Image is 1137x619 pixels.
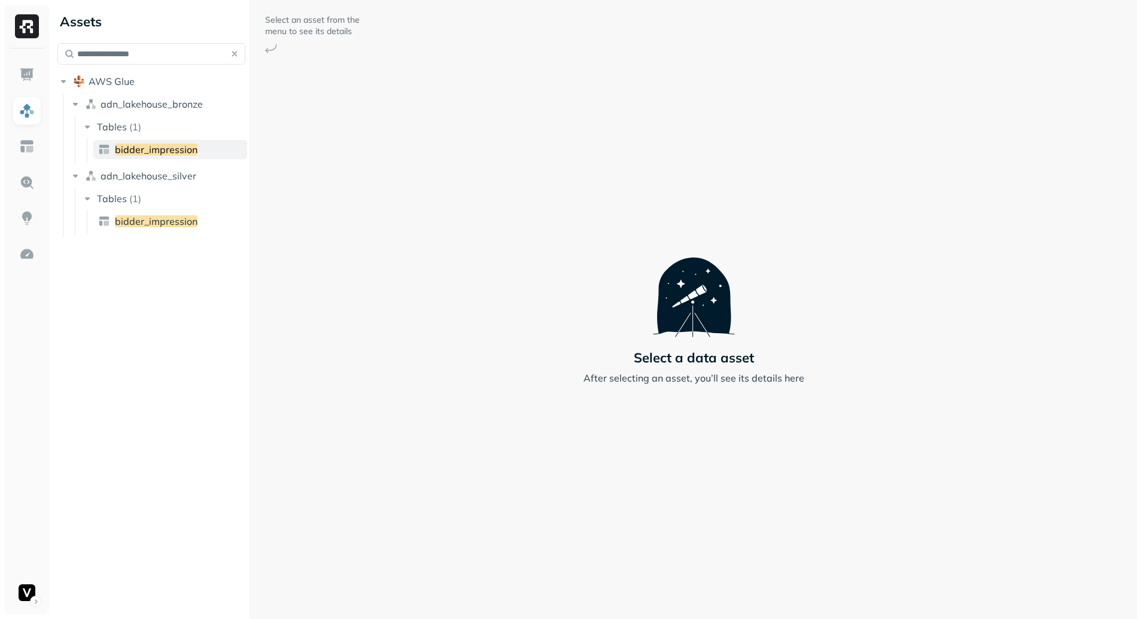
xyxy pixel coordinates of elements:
[129,121,141,133] p: ( 1 )
[15,14,39,38] img: Ryft
[69,166,246,185] button: adn_lakehouse_silver
[653,234,735,337] img: Telescope
[583,371,804,385] p: After selecting an asset, you’ll see its details here
[19,211,35,226] img: Insights
[19,584,35,601] img: Voodoo
[19,139,35,154] img: Asset Explorer
[93,212,247,231] a: bidder_impression
[57,12,245,31] div: Assets
[115,144,197,155] span: bidder_impression
[101,170,196,182] span: adn_lakehouse_silver
[69,94,246,114] button: adn_lakehouse_bronze
[57,72,245,91] button: AWS Glue
[85,170,97,182] img: namespace
[97,121,127,133] span: Tables
[73,75,85,87] img: root
[98,144,110,155] img: table
[129,193,141,205] p: ( 1 )
[81,189,247,208] button: Tables(1)
[19,67,35,83] img: Dashboard
[98,215,110,227] img: table
[265,14,361,37] p: Select an asset from the menu to see its details
[19,103,35,118] img: Assets
[19,246,35,262] img: Optimization
[85,98,97,110] img: namespace
[81,117,247,136] button: Tables(1)
[19,175,35,190] img: Query Explorer
[265,44,277,53] img: Arrow
[89,75,135,87] span: AWS Glue
[634,349,754,366] p: Select a data asset
[115,215,197,227] span: bidder_impression
[93,140,247,159] a: bidder_impression
[101,98,203,110] span: adn_lakehouse_bronze
[97,193,127,205] span: Tables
